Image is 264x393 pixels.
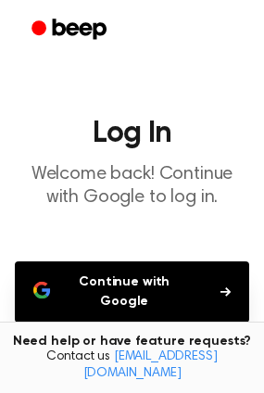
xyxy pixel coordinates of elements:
[15,163,249,209] p: Welcome back! Continue with Google to log in.
[19,12,123,48] a: Beep
[15,119,249,148] h1: Log In
[83,350,218,380] a: [EMAIL_ADDRESS][DOMAIN_NAME]
[11,349,253,382] span: Contact us
[15,261,249,323] button: Continue with Google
